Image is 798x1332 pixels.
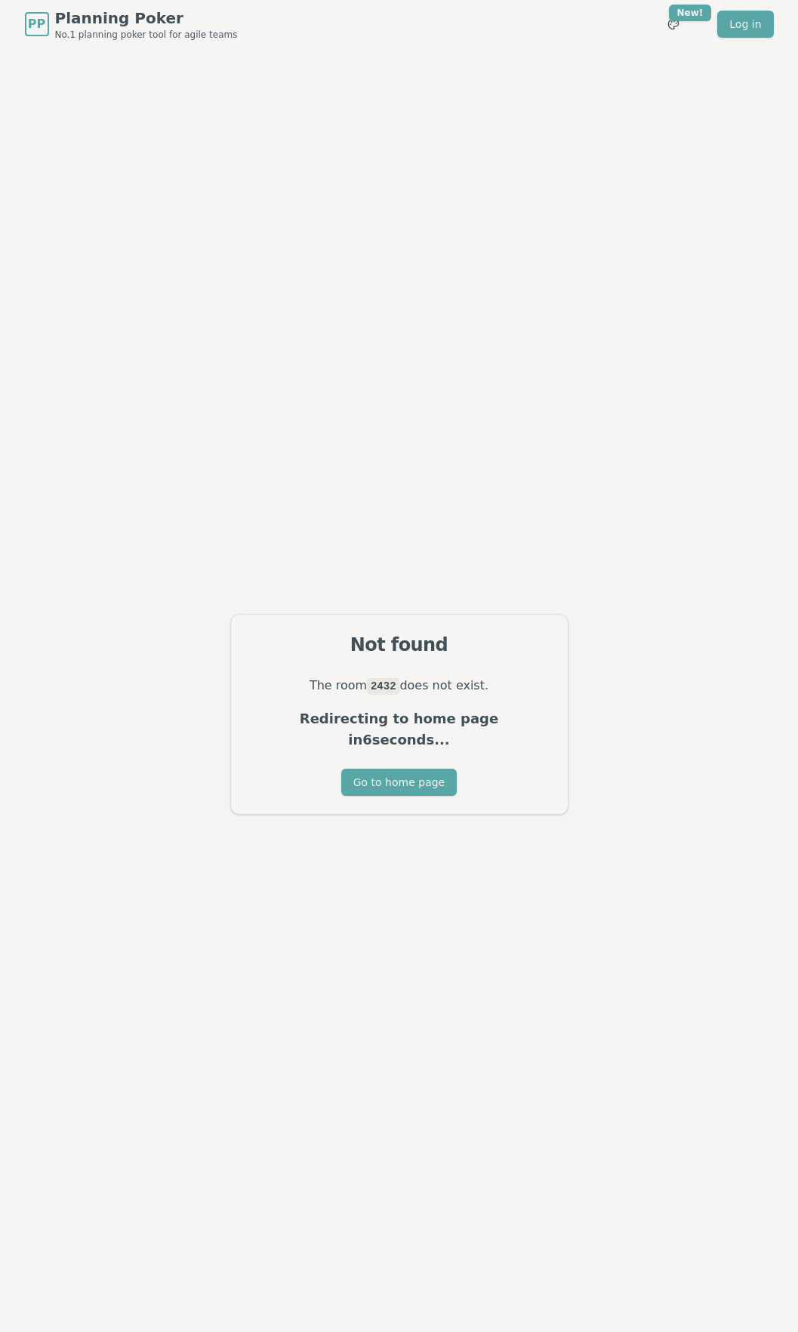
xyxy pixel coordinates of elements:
button: New! [660,11,687,38]
code: 2432 [367,678,399,695]
p: Redirecting to home page in 6 seconds... [249,708,550,751]
button: Go to home page [341,769,457,796]
span: PP [28,15,45,33]
a: Log in [717,11,773,38]
p: The room does not exist. [249,675,550,696]
div: New! [669,5,712,21]
div: Not found [249,633,550,657]
span: Planning Poker [55,8,238,29]
span: No.1 planning poker tool for agile teams [55,29,238,41]
a: PPPlanning PokerNo.1 planning poker tool for agile teams [25,8,238,41]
